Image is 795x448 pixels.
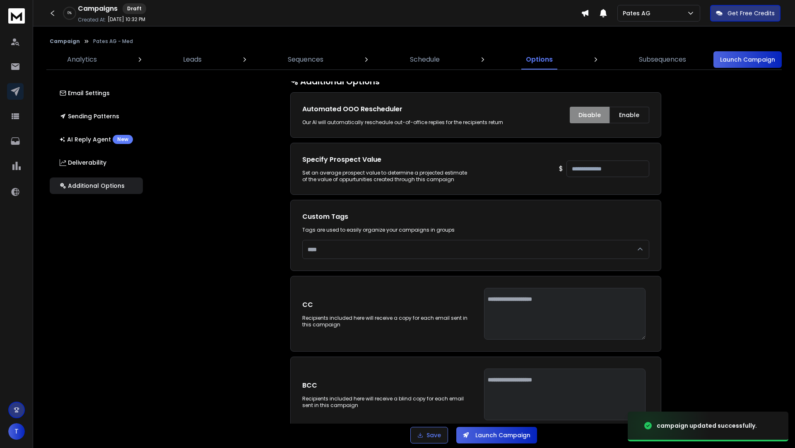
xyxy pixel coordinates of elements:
[67,55,97,65] p: Analytics
[50,177,143,194] button: Additional Options
[60,158,106,167] p: Deliverability
[60,135,133,144] p: AI Reply Agent
[288,55,323,65] p: Sequences
[570,107,609,123] button: Disable
[657,422,757,430] div: campaign updated successfully.
[639,55,686,65] p: Subsequences
[526,55,553,65] p: Options
[78,4,118,14] h1: Campaigns
[67,11,72,16] p: 0 %
[728,9,775,17] p: Get Free Credits
[521,50,558,69] a: Options
[78,17,106,23] p: Created At:
[113,135,133,144] div: New
[8,423,25,440] button: T
[93,38,133,45] p: Pates AG - Med
[713,51,782,68] button: Launch Campaign
[302,315,467,328] div: Recipients included here will receive a copy for each email sent in this campaign
[50,131,143,148] button: AI Reply AgentNew
[410,55,440,65] p: Schedule
[302,170,467,183] div: Set an average prospect value to determine a projected estimate of the value of oppurtunities cre...
[302,300,467,310] h1: CC
[8,8,25,24] img: logo
[183,55,202,65] p: Leads
[302,227,649,233] p: Tags are used to easily organize your campaigns in groups
[50,154,143,171] button: Deliverability
[108,16,145,23] p: [DATE] 10:32 PM
[559,164,563,174] p: $
[60,112,119,120] p: Sending Patterns
[50,108,143,125] button: Sending Patterns
[50,85,143,101] button: Email Settings
[623,9,654,17] p: Pates AG
[60,89,110,97] p: Email Settings
[710,5,781,22] button: Get Free Credits
[50,38,80,45] button: Campaign
[123,3,146,14] div: Draft
[302,155,467,165] h1: Specify Prospect Value
[410,427,448,443] button: Save
[302,395,467,409] div: Recipients included here will receive a blind copy for each email sent in this campaign
[60,182,125,190] p: Additional Options
[302,104,503,114] h1: Automated OOO Rescheduler
[290,76,661,87] h1: Additional Options
[456,427,537,443] button: Launch Campaign
[62,50,102,69] a: Analytics
[302,119,503,126] p: Our AI will automatically reschedule out-of-office replies for the recipients return
[178,50,207,69] a: Leads
[609,107,649,123] button: Enable
[405,50,445,69] a: Schedule
[634,50,691,69] a: Subsequences
[283,50,328,69] a: Sequences
[302,381,467,391] h1: BCC
[302,212,649,222] h1: Custom Tags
